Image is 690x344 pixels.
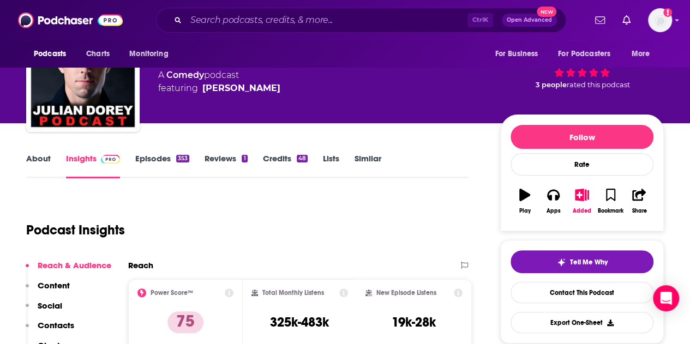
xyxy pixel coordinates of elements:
span: Logged in as SarahCBreivogel [648,8,672,32]
img: User Profile [648,8,672,32]
h2: Total Monthly Listens [262,289,324,297]
div: 1 [242,155,247,162]
div: A podcast [158,69,280,95]
button: Open AdvancedNew [502,14,557,27]
button: Play [511,182,539,221]
p: Reach & Audience [38,260,111,270]
div: Bookmark [598,208,623,214]
a: InsightsPodchaser Pro [66,153,120,178]
button: open menu [624,44,664,64]
span: Ctrl K [467,13,493,27]
button: Content [26,280,70,300]
div: 353 [176,155,189,162]
span: More [632,46,650,62]
button: open menu [551,44,626,64]
p: Contacts [38,320,74,330]
span: rated this podcast [567,81,630,89]
button: open menu [26,44,80,64]
img: Podchaser - Follow, Share and Rate Podcasts [18,10,123,31]
span: Monitoring [129,46,168,62]
span: For Business [495,46,538,62]
p: Social [38,300,62,311]
a: Charts [79,44,116,64]
button: Added [568,182,596,221]
span: New [537,7,556,17]
a: Reviews1 [205,153,247,178]
button: Follow [511,125,653,149]
button: open menu [487,44,551,64]
a: About [26,153,51,178]
button: tell me why sparkleTell Me Why [511,250,653,273]
div: Play [519,208,531,214]
a: Similar [355,153,381,178]
div: 48 [297,155,308,162]
input: Search podcasts, credits, & more... [186,11,467,29]
h3: 325k-483k [270,314,329,330]
img: Julian Dorey Podcast [28,21,137,130]
a: Credits48 [263,153,308,178]
span: featuring [158,82,280,95]
div: Rate [511,153,653,176]
h2: New Episode Listens [376,289,436,297]
img: tell me why sparkle [557,258,566,267]
a: Show notifications dropdown [591,11,609,29]
button: open menu [122,44,182,64]
div: Apps [547,208,561,214]
a: Julian Dorey [202,82,280,95]
div: Open Intercom Messenger [653,285,679,311]
button: Show profile menu [648,8,672,32]
button: Bookmark [596,182,625,221]
button: Social [26,300,62,321]
p: 75 [167,311,203,333]
img: Podchaser Pro [101,155,120,164]
div: Search podcasts, credits, & more... [156,8,566,33]
p: Content [38,280,70,291]
a: Episodes353 [135,153,189,178]
h1: Podcast Insights [26,222,125,238]
button: Contacts [26,320,74,340]
button: Reach & Audience [26,260,111,280]
h3: 19k-28k [392,314,436,330]
a: Show notifications dropdown [618,11,635,29]
button: Apps [539,182,567,221]
svg: Add a profile image [663,8,672,17]
div: Added [573,208,591,214]
span: For Podcasters [558,46,610,62]
button: Share [625,182,653,221]
span: Open Advanced [507,17,552,23]
button: Export One-Sheet [511,312,653,333]
div: Share [632,208,646,214]
a: Lists [323,153,339,178]
h2: Reach [128,260,153,270]
a: Contact This Podcast [511,282,653,303]
span: Tell Me Why [570,258,608,267]
h2: Power Score™ [151,289,193,297]
span: Charts [86,46,110,62]
span: Podcasts [34,46,66,62]
span: 3 people [536,81,567,89]
a: Comedy [166,70,204,80]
